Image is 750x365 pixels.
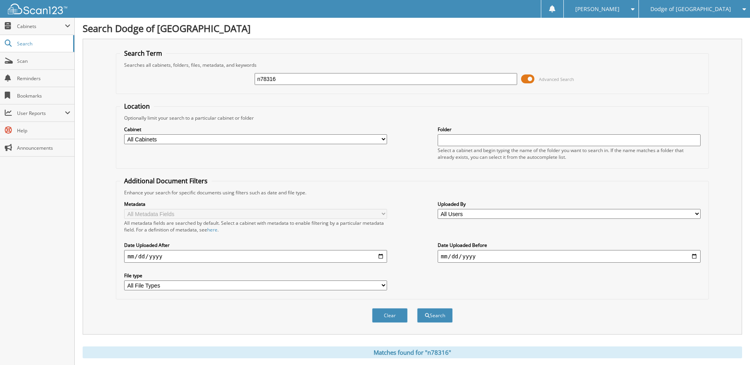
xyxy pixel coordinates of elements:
[17,145,70,151] span: Announcements
[17,23,65,30] span: Cabinets
[120,177,212,185] legend: Additional Document Filters
[438,147,701,160] div: Select a cabinet and begin typing the name of the folder you want to search in. If the name match...
[120,189,704,196] div: Enhance your search for specific documents using filters such as date and file type.
[124,126,387,133] label: Cabinet
[17,127,70,134] span: Help
[438,126,701,133] label: Folder
[438,201,701,207] label: Uploaded By
[17,110,65,117] span: User Reports
[438,242,701,248] label: Date Uploaded Before
[120,102,154,111] legend: Location
[539,76,574,82] span: Advanced Search
[120,62,704,68] div: Searches all cabinets, folders, files, metadata, and keywords
[124,242,387,248] label: Date Uploaded After
[207,226,217,233] a: here
[17,58,70,64] span: Scan
[417,308,453,323] button: Search
[8,4,67,14] img: scan123-logo-white.svg
[438,250,701,263] input: end
[124,220,387,233] div: All metadata fields are searched by default. Select a cabinet with metadata to enable filtering b...
[575,7,620,11] span: [PERSON_NAME]
[120,115,704,121] div: Optionally limit your search to a particular cabinet or folder
[17,92,70,99] span: Bookmarks
[83,346,742,358] div: Matches found for "n78316"
[17,40,69,47] span: Search
[120,49,166,58] legend: Search Term
[650,7,731,11] span: Dodge of [GEOGRAPHIC_DATA]
[17,75,70,82] span: Reminders
[83,22,742,35] h1: Search Dodge of [GEOGRAPHIC_DATA]
[124,272,387,279] label: File type
[372,308,408,323] button: Clear
[124,250,387,263] input: start
[124,201,387,207] label: Metadata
